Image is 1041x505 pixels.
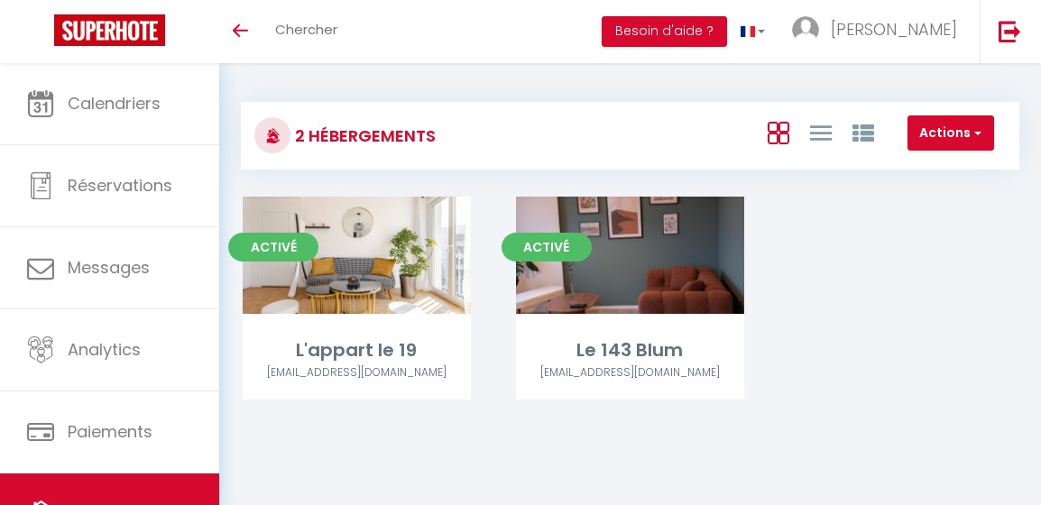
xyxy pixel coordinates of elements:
a: Vue en Liste [810,117,832,147]
span: Activé [502,233,592,262]
div: L'appart le 19 [243,336,471,364]
div: Le 143 Blum [516,336,744,364]
span: Activé [228,233,318,262]
span: Messages [68,256,150,279]
a: Vue en Box [768,117,789,147]
div: Airbnb [243,364,471,381]
span: [PERSON_NAME] [831,18,957,41]
button: Actions [907,115,994,151]
span: Réservations [68,174,172,197]
button: Besoin d'aide ? [602,16,727,47]
a: Vue par Groupe [852,117,874,147]
h3: 2 Hébergements [290,115,436,156]
img: ... [792,16,819,43]
span: Analytics [68,338,141,361]
img: Super Booking [54,14,165,46]
div: Airbnb [516,364,744,381]
img: logout [999,20,1021,42]
span: Chercher [275,20,337,39]
span: Paiements [68,420,152,443]
span: Calendriers [68,92,161,115]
